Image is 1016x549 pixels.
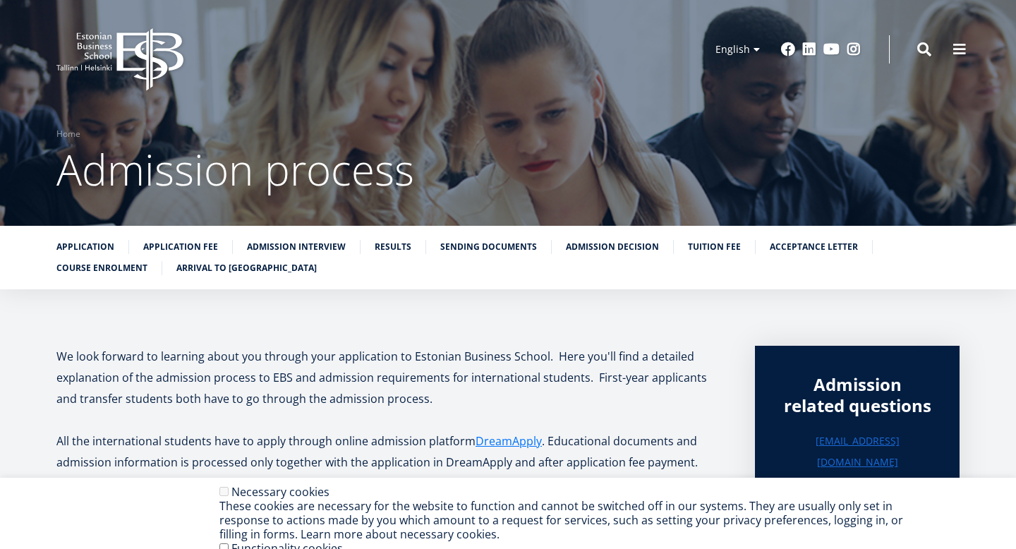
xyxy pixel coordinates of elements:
a: Sending documents [440,240,537,254]
a: Instagram [847,42,861,56]
div: Admission related questions [783,374,931,416]
a: Admission decision [566,240,659,254]
a: Results [375,240,411,254]
a: Admission interview [247,240,346,254]
a: Linkedin [802,42,816,56]
a: Arrival to [GEOGRAPHIC_DATA] [176,261,317,275]
a: Facebook [781,42,795,56]
a: Tuition fee [688,240,741,254]
a: Course enrolment [56,261,147,275]
p: We look forward to learning about you through your application to Estonian Business School. Here ... [56,346,727,409]
a: [EMAIL_ADDRESS][DOMAIN_NAME] [783,430,931,473]
p: Phone number [PHONE_NUMBER] [783,473,931,515]
div: These cookies are necessary for the website to function and cannot be switched off in our systems... [219,499,904,541]
a: Acceptance letter [770,240,858,254]
span: Admission process [56,140,414,198]
a: Application [56,240,114,254]
a: Home [56,127,80,141]
a: Youtube [823,42,840,56]
p: All the international students have to apply through online admission platform . Educational docu... [56,430,727,473]
a: Application fee [143,240,218,254]
label: Necessary cookies [231,484,329,500]
a: DreamApply [476,430,542,452]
